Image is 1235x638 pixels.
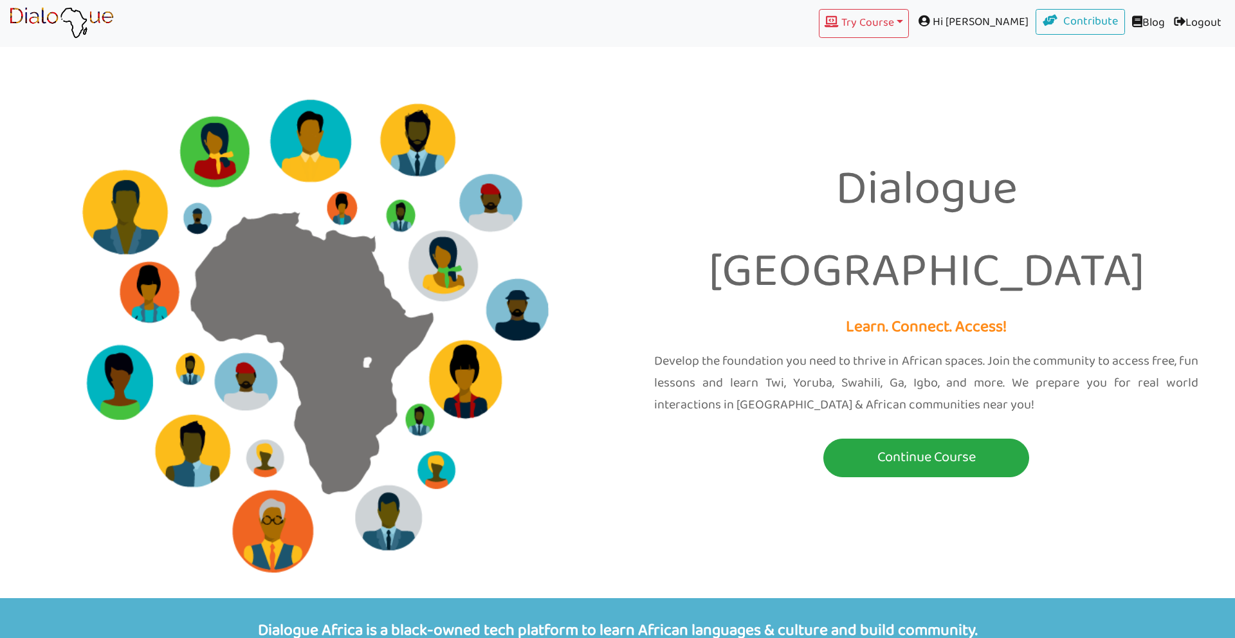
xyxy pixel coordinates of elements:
img: learn African language platform app [9,7,114,39]
p: Dialogue [GEOGRAPHIC_DATA] [627,150,1225,314]
p: Develop the foundation you need to thrive in African spaces. Join the community to access free, f... [654,351,1198,416]
a: Contribute [1036,9,1126,35]
a: Blog [1125,9,1169,38]
button: Continue Course [823,439,1029,477]
p: Learn. Connect. Access! [627,314,1225,342]
p: Continue Course [827,446,1026,469]
a: Logout [1169,9,1226,38]
span: Hi [PERSON_NAME] [909,9,1036,35]
button: Try Course [819,9,909,38]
